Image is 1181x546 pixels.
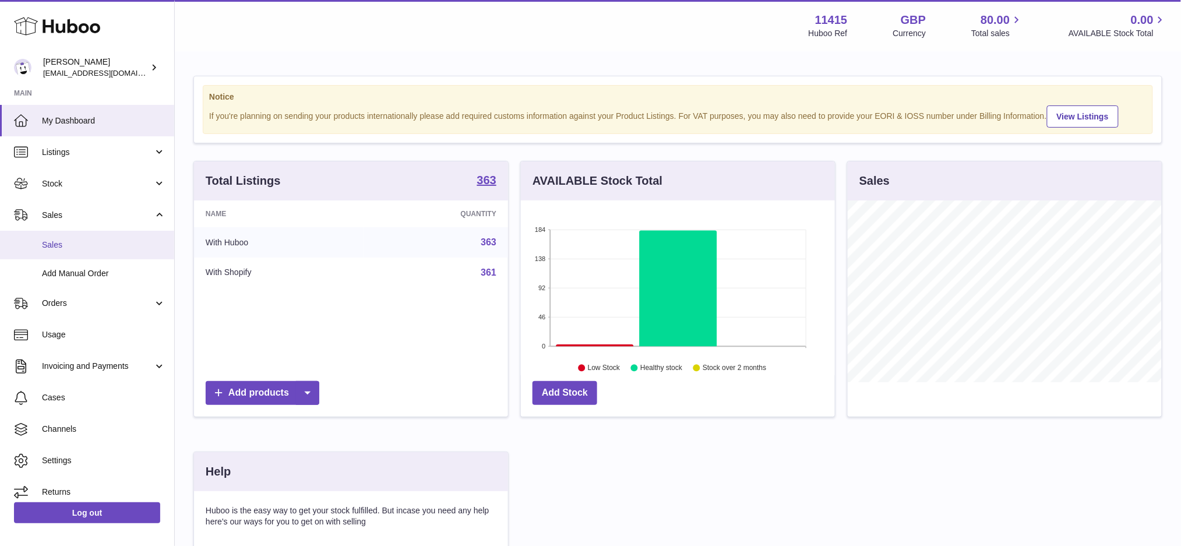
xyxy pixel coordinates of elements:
[42,298,153,309] span: Orders
[588,364,621,372] text: Low Stock
[971,28,1023,39] span: Total sales
[703,364,766,372] text: Stock over 2 months
[209,91,1147,103] strong: Notice
[477,174,496,188] a: 363
[194,227,364,258] td: With Huboo
[809,28,848,39] div: Huboo Ref
[538,284,545,291] text: 92
[981,12,1010,28] span: 80.00
[42,361,153,372] span: Invoicing and Payments
[42,115,165,126] span: My Dashboard
[901,12,926,28] strong: GBP
[206,464,231,480] h3: Help
[481,237,496,247] a: 363
[42,424,165,435] span: Channels
[43,68,171,78] span: [EMAIL_ADDRESS][DOMAIN_NAME]
[533,381,597,405] a: Add Stock
[194,258,364,288] td: With Shopify
[481,267,496,277] a: 361
[206,381,319,405] a: Add products
[1069,28,1167,39] span: AVAILABLE Stock Total
[1131,12,1154,28] span: 0.00
[42,455,165,466] span: Settings
[42,268,165,279] span: Add Manual Order
[42,147,153,158] span: Listings
[42,392,165,403] span: Cases
[542,343,545,350] text: 0
[206,173,281,189] h3: Total Listings
[1069,12,1167,39] a: 0.00 AVAILABLE Stock Total
[640,364,683,372] text: Healthy stock
[194,200,364,227] th: Name
[477,174,496,186] strong: 363
[971,12,1023,39] a: 80.00 Total sales
[42,329,165,340] span: Usage
[533,173,662,189] h3: AVAILABLE Stock Total
[209,104,1147,128] div: If you're planning on sending your products internationally please add required customs informati...
[206,505,496,527] p: Huboo is the easy way to get your stock fulfilled. But incase you need any help here's our ways f...
[538,313,545,320] text: 46
[859,173,890,189] h3: Sales
[42,210,153,221] span: Sales
[42,178,153,189] span: Stock
[42,487,165,498] span: Returns
[364,200,508,227] th: Quantity
[535,255,545,262] text: 138
[42,239,165,251] span: Sales
[1047,105,1119,128] a: View Listings
[14,59,31,76] img: care@shopmanto.uk
[815,12,848,28] strong: 11415
[43,57,148,79] div: [PERSON_NAME]
[893,28,926,39] div: Currency
[14,502,160,523] a: Log out
[535,226,545,233] text: 184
